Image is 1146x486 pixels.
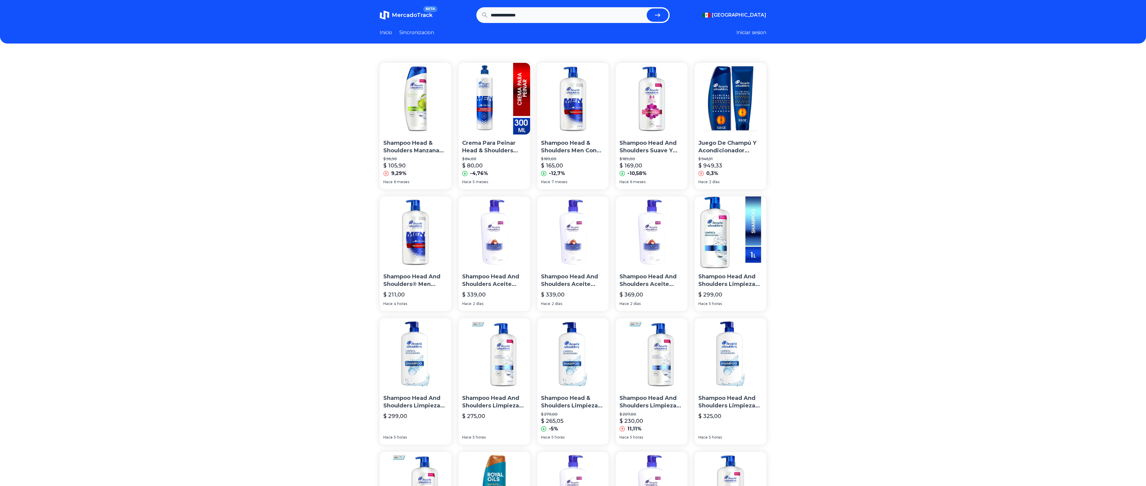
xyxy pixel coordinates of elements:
[537,318,609,390] img: Shampoo Head & Shoulders Limpieza Renovador Control Caspa 1l
[399,29,434,36] a: Sincronizacion
[394,435,407,440] span: 5 horas
[380,196,451,268] img: Shampoo Head And Shoulders® Men Fragancia Old Spice 1 L
[541,301,550,306] span: Hace
[620,394,684,410] p: Shampoo Head And Shoulders Limpieza Renovadora Anticaspa 1lt
[695,318,766,390] img: Shampoo Head And Shoulders Limpieza Renovadora Anticaspa 1lt
[462,435,472,440] span: Hace
[698,412,721,420] p: $ 325,00
[552,301,562,306] span: 2 días
[383,412,407,420] p: $ 299,00
[620,157,684,161] p: $ 189,00
[695,318,766,445] a: Shampoo Head And Shoulders Limpieza Renovadora Anticaspa 1ltShampoo Head And Shoulders Limpieza R...
[473,435,486,440] span: 5 horas
[541,161,563,170] p: $ 165,00
[630,301,641,306] span: 2 días
[383,180,393,184] span: Hace
[698,139,763,154] p: Juego De Champú Y Acondicionador Anticaspa Head & Shoulders,
[616,196,687,311] a: Shampoo Head And Shoulders Aceite Almendras Anti Caspa 1 LtShampoo Head And Shoulders Aceite Alme...
[462,301,472,306] span: Hace
[383,394,448,410] p: Shampoo Head And Shoulders Limpieza Renovadora Anticaspa 1lt
[698,290,722,299] p: $ 299,00
[537,318,609,445] a: Shampoo Head & Shoulders Limpieza Renovador Control Caspa 1lShampoo Head & Shoulders Limpieza Ren...
[698,394,763,410] p: Shampoo Head And Shoulders Limpieza Renovadora Anticaspa 1lt
[380,63,451,189] a: Shampoo Head & Shoulders Manzana Fresh 375 MlShampoo Head & Shoulders Manzana Fresh 375 Ml$ 96,90...
[616,63,687,189] a: Shampoo Head And Shoulders Suave Y Manejable Anti Caspa 1 LtShampoo Head And Shoulders Suave Y Ma...
[706,170,718,177] p: 0,3%
[541,412,605,417] p: $ 279,00
[380,10,389,20] img: MercadoTrack
[383,290,405,299] p: $ 211,00
[462,139,526,154] p: Crema Para Peinar Head & Shoulders Men Old Spice 300 Ml
[620,161,642,170] p: $ 169,00
[380,29,392,36] a: Inicio
[537,196,609,268] img: Shampoo Head And Shoulders Aceite Almendras Anti Caspa 1 Lt
[380,10,433,20] a: MercadoTrackBETA
[383,157,448,161] p: $ 96,90
[709,435,722,440] span: 5 horas
[695,196,766,268] img: Shampoo Head And Shoulders Limpieza Renovadora Anticaspa 1lt
[383,301,393,306] span: Hace
[541,394,605,410] p: Shampoo Head & Shoulders Limpieza Renovador Control Caspa 1l
[383,435,393,440] span: Hace
[380,318,451,390] img: Shampoo Head And Shoulders Limpieza Renovadora Anticaspa 1lt
[620,301,629,306] span: Hace
[698,273,763,288] p: Shampoo Head And Shoulders Limpieza Renovadora Anticaspa 1lt
[549,425,558,433] p: -5%
[620,290,643,299] p: $ 369,00
[736,29,766,36] button: Iniciar sesion
[380,196,451,311] a: Shampoo Head And Shoulders® Men Fragancia Old Spice 1 LShampoo Head And Shoulders® Men Fragancia ...
[462,412,485,420] p: $ 275,00
[541,435,550,440] span: Hace
[616,318,687,390] img: Shampoo Head And Shoulders Limpieza Renovadora Anticaspa 1lt
[473,301,483,306] span: 2 días
[541,157,605,161] p: $ 189,00
[541,290,565,299] p: $ 339,00
[698,157,763,161] p: $ 946,51
[702,13,711,18] img: Mexico
[470,170,488,177] p: -4,76%
[394,301,407,306] span: 4 horas
[459,196,530,311] a: Shampoo Head And Shoulders Aceite Almendras Anti Caspa 1 LtShampoo Head And Shoulders Aceite Alme...
[462,394,526,410] p: Shampoo Head And Shoulders Limpieza Renovadora Anticaspa 1 L
[695,196,766,311] a: Shampoo Head And Shoulders Limpieza Renovadora Anticaspa 1ltShampoo Head And Shoulders Limpieza R...
[620,180,629,184] span: Hace
[702,11,766,19] button: [GEOGRAPHIC_DATA]
[630,435,643,440] span: 5 horas
[537,63,609,134] img: Shampoo Head & Shoulders Men Con Fragancia Old Spice 1 Litro
[712,11,766,19] span: [GEOGRAPHIC_DATA]
[462,273,526,288] p: Shampoo Head And Shoulders Aceite Almendras Anti Caspa 1 Lt
[695,63,766,134] img: Juego De Champú Y Acondicionador Anticaspa Head & Shoulders,
[541,139,605,154] p: Shampoo Head & Shoulders Men Con Fragancia Old Spice 1 Litro
[394,180,409,184] span: 6 meses
[462,290,486,299] p: $ 339,00
[473,180,488,184] span: 5 meses
[630,180,645,184] span: 6 meses
[459,196,530,268] img: Shampoo Head And Shoulders Aceite Almendras Anti Caspa 1 Lt
[383,273,448,288] p: Shampoo Head And Shoulders® Men Fragancia Old Spice 1 L
[462,180,472,184] span: Hace
[459,63,530,134] img: Crema Para Peinar Head & Shoulders Men Old Spice 300 Ml
[541,417,563,425] p: $ 265,05
[380,318,451,445] a: Shampoo Head And Shoulders Limpieza Renovadora Anticaspa 1ltShampoo Head And Shoulders Limpieza R...
[709,180,719,184] span: 2 días
[616,318,687,445] a: Shampoo Head And Shoulders Limpieza Renovadora Anticaspa 1ltShampoo Head And Shoulders Limpieza R...
[541,180,550,184] span: Hace
[698,161,722,170] p: $ 949,33
[620,435,629,440] span: Hace
[552,180,567,184] span: 7 meses
[620,139,684,154] p: Shampoo Head And Shoulders Suave Y Manejable Anti Caspa 1 Lt
[698,301,708,306] span: Hace
[552,435,565,440] span: 5 horas
[620,273,684,288] p: Shampoo Head And Shoulders Aceite Almendras Anti Caspa 1 Lt
[616,196,687,268] img: Shampoo Head And Shoulders Aceite Almendras Anti Caspa 1 Lt
[462,157,526,161] p: $ 84,00
[392,12,433,18] span: MercadoTrack
[380,63,451,134] img: Shampoo Head & Shoulders Manzana Fresh 375 Ml
[698,180,708,184] span: Hace
[627,425,642,433] p: 11,11%
[549,170,565,177] p: -12,7%
[459,318,530,445] a: Shampoo Head And Shoulders Limpieza Renovadora Anticaspa 1 LShampoo Head And Shoulders Limpieza R...
[459,63,530,189] a: Crema Para Peinar Head & Shoulders Men Old Spice 300 MlCrema Para Peinar Head & Shoulders Men Old...
[383,161,406,170] p: $ 105,90
[616,63,687,134] img: Shampoo Head And Shoulders Suave Y Manejable Anti Caspa 1 Lt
